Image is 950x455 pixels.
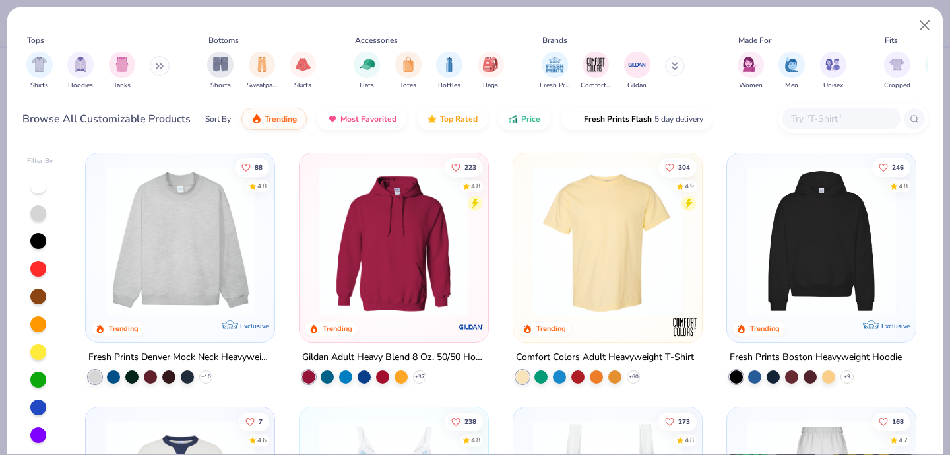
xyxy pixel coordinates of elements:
[624,52,650,90] button: filter button
[658,412,697,431] button: Like
[658,158,697,176] button: Like
[738,52,764,90] button: filter button
[672,314,698,340] img: Comfort Colors logo
[881,322,909,330] span: Exclusive
[115,57,129,72] img: Tanks Image
[778,52,805,90] div: filter for Men
[73,57,88,72] img: Hoodies Image
[561,108,713,130] button: Fresh Prints Flash5 day delivery
[820,52,846,90] div: filter for Unisex
[584,114,652,124] span: Fresh Prints Flash
[790,111,891,126] input: Try "T-Shirt"
[438,81,460,90] span: Bottles
[483,57,497,72] img: Bags Image
[255,164,263,170] span: 88
[581,52,611,90] button: filter button
[213,57,228,72] img: Shorts Image
[30,81,48,90] span: Shirts
[688,166,850,316] img: e55d29c3-c55d-459c-bfd9-9b1c499ab3c6
[207,52,234,90] div: filter for Shorts
[739,81,763,90] span: Women
[654,112,703,127] span: 5 day delivery
[478,52,504,90] div: filter for Bags
[844,373,850,381] span: + 9
[884,52,910,90] div: filter for Cropped
[258,435,267,445] div: 4.6
[360,57,375,72] img: Hats Image
[240,322,269,330] span: Exclusive
[205,113,231,125] div: Sort By
[247,81,277,90] span: Sweatpants
[258,181,267,191] div: 4.8
[471,181,480,191] div: 4.8
[296,57,311,72] img: Skirts Image
[208,34,239,46] div: Bottoms
[730,349,902,366] div: Fresh Prints Boston Heavyweight Hoodie
[109,52,135,90] div: filter for Tanks
[241,108,307,130] button: Trending
[627,81,647,90] span: Gildan
[445,412,483,431] button: Like
[498,108,550,130] button: Price
[889,57,904,72] img: Cropped Image
[743,57,758,72] img: Women Image
[27,34,44,46] div: Tops
[400,81,416,90] span: Totes
[740,166,902,316] img: 91acfc32-fd48-4d6b-bdad-a4c1a30ac3fc
[899,181,908,191] div: 4.8
[317,108,406,130] button: Most Favorited
[395,52,422,90] button: filter button
[884,81,910,90] span: Cropped
[628,373,638,381] span: + 60
[113,81,131,90] span: Tanks
[471,435,480,445] div: 4.8
[340,114,396,124] span: Most Favorited
[478,52,504,90] button: filter button
[210,81,231,90] span: Shorts
[109,52,135,90] button: filter button
[516,349,694,366] div: Comfort Colors Adult Heavyweight T-Shirt
[207,52,234,90] button: filter button
[67,52,94,90] button: filter button
[825,57,840,72] img: Unisex Image
[247,52,277,90] div: filter for Sweatpants
[247,52,277,90] button: filter button
[627,55,647,75] img: Gildan Image
[395,52,422,90] div: filter for Totes
[540,81,570,90] span: Fresh Prints
[417,108,488,130] button: Top Rated
[290,52,316,90] div: filter for Skirts
[464,164,476,170] span: 223
[99,166,261,316] img: f5d85501-0dbb-4ee4-b115-c08fa3845d83
[251,114,262,124] img: trending.gif
[885,34,898,46] div: Fits
[581,81,611,90] span: Comfort Colors
[327,114,338,124] img: most_fav.gif
[259,418,263,425] span: 7
[302,349,486,366] div: Gildan Adult Heavy Blend 8 Oz. 50/50 Hooded Sweatshirt
[892,418,904,425] span: 168
[483,81,498,90] span: Bags
[823,81,843,90] span: Unisex
[571,114,581,124] img: flash.gif
[354,52,380,90] div: filter for Hats
[239,412,270,431] button: Like
[464,418,476,425] span: 238
[521,114,540,124] span: Price
[542,34,567,46] div: Brands
[475,166,637,316] img: a164e800-7022-4571-a324-30c76f641635
[22,111,191,127] div: Browse All Customizable Products
[255,57,269,72] img: Sweatpants Image
[26,52,53,90] button: filter button
[401,57,416,72] img: Totes Image
[784,57,799,72] img: Men Image
[27,157,53,166] div: Filter By
[872,158,910,176] button: Like
[236,158,270,176] button: Like
[26,52,53,90] div: filter for Shirts
[892,164,904,170] span: 246
[540,52,570,90] button: filter button
[68,81,93,90] span: Hoodies
[355,34,398,46] div: Accessories
[785,81,798,90] span: Men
